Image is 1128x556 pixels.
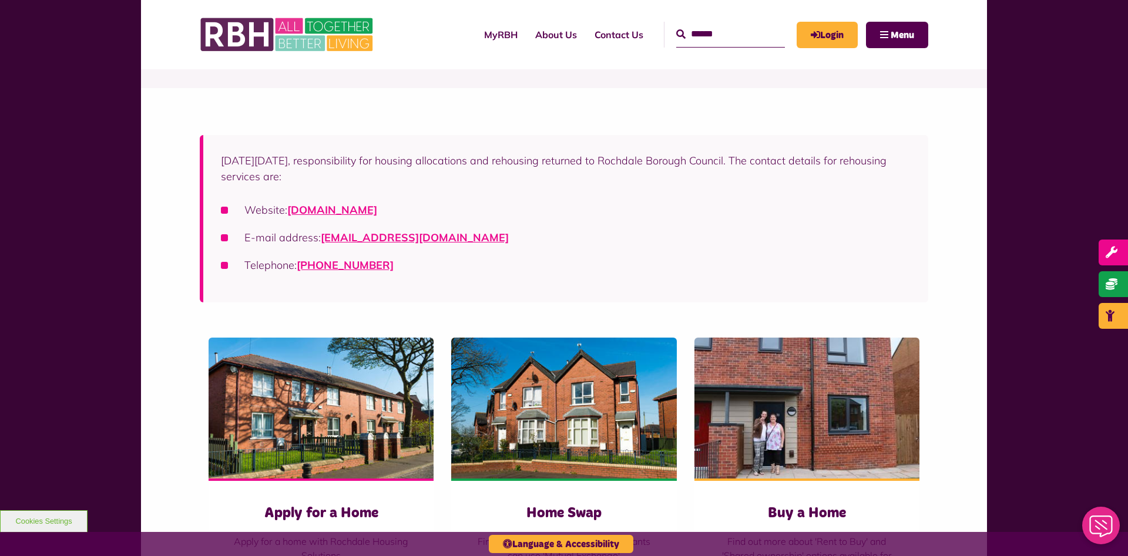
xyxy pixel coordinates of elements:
[676,22,785,47] input: Search
[891,31,914,40] span: Menu
[694,338,919,479] img: Longridge Drive Keys
[489,535,633,553] button: Language & Accessibility
[221,230,911,245] li: E-mail address:
[797,22,858,48] a: MyRBH
[221,153,911,184] p: [DATE][DATE], responsibility for housing allocations and rehousing returned to Rochdale Borough C...
[221,202,911,218] li: Website:
[718,504,896,523] h3: Buy a Home
[526,19,586,50] a: About Us
[321,231,509,244] a: [EMAIL_ADDRESS][DOMAIN_NAME]
[1075,503,1128,556] iframe: Netcall Web Assistant for live chat
[475,19,526,50] a: MyRBH
[232,504,410,523] h3: Apply for a Home
[287,203,377,217] a: [DOMAIN_NAME]
[866,22,928,48] button: Navigation
[221,257,911,273] li: Telephone:
[209,338,434,479] img: Belton Avenue
[200,12,376,58] img: RBH
[297,258,394,272] a: call 0300 303 8874
[586,19,652,50] a: Contact Us
[475,504,653,523] h3: Home Swap
[451,338,676,479] img: Belton Ave 07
